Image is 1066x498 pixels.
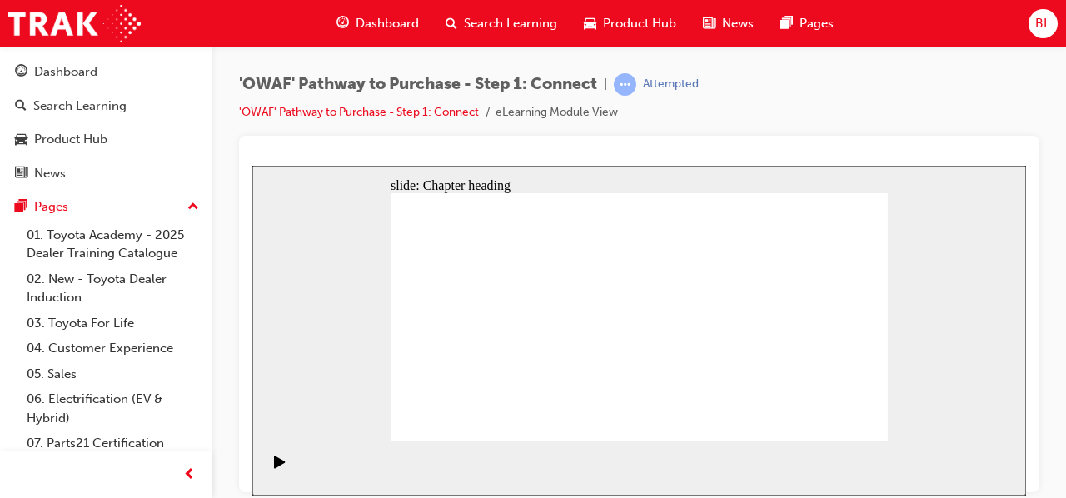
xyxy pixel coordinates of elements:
[336,13,349,34] span: guage-icon
[7,158,206,189] a: News
[780,13,793,34] span: pages-icon
[323,7,432,41] a: guage-iconDashboard
[703,13,715,34] span: news-icon
[183,465,196,486] span: prev-icon
[20,311,206,336] a: 03. Toyota For Life
[722,14,754,33] span: News
[239,105,479,119] a: 'OWAF' Pathway to Purchase - Step 1: Connect
[584,13,596,34] span: car-icon
[1035,14,1050,33] span: BL
[34,164,66,183] div: News
[7,91,206,122] a: Search Learning
[33,97,127,116] div: Search Learning
[570,7,690,41] a: car-iconProduct Hub
[7,57,206,87] a: Dashboard
[1029,9,1058,38] button: BL
[8,289,37,317] button: Pause (Ctrl+Alt+P)
[496,103,618,122] li: eLearning Module View
[690,7,767,41] a: news-iconNews
[20,266,206,311] a: 02. New - Toyota Dealer Induction
[15,99,27,114] span: search-icon
[20,386,206,431] a: 06. Electrification (EV & Hybrid)
[239,75,597,94] span: 'OWAF' Pathway to Purchase - Step 1: Connect
[7,192,206,222] button: Pages
[34,197,68,217] div: Pages
[187,197,199,218] span: up-icon
[15,65,27,80] span: guage-icon
[20,431,206,456] a: 07. Parts21 Certification
[20,336,206,361] a: 04. Customer Experience
[603,14,676,33] span: Product Hub
[464,14,557,33] span: Search Learning
[614,73,636,96] span: learningRecordVerb_ATTEMPT-icon
[20,361,206,387] a: 05. Sales
[8,5,141,42] img: Trak
[8,276,37,330] div: playback controls
[432,7,570,41] a: search-iconSearch Learning
[799,14,834,33] span: Pages
[356,14,419,33] span: Dashboard
[604,75,607,94] span: |
[7,124,206,155] a: Product Hub
[20,222,206,266] a: 01. Toyota Academy - 2025 Dealer Training Catalogue
[15,167,27,182] span: news-icon
[34,62,97,82] div: Dashboard
[767,7,847,41] a: pages-iconPages
[15,200,27,215] span: pages-icon
[34,130,107,149] div: Product Hub
[7,53,206,192] button: DashboardSearch LearningProduct HubNews
[643,77,699,92] div: Attempted
[15,132,27,147] span: car-icon
[446,13,457,34] span: search-icon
